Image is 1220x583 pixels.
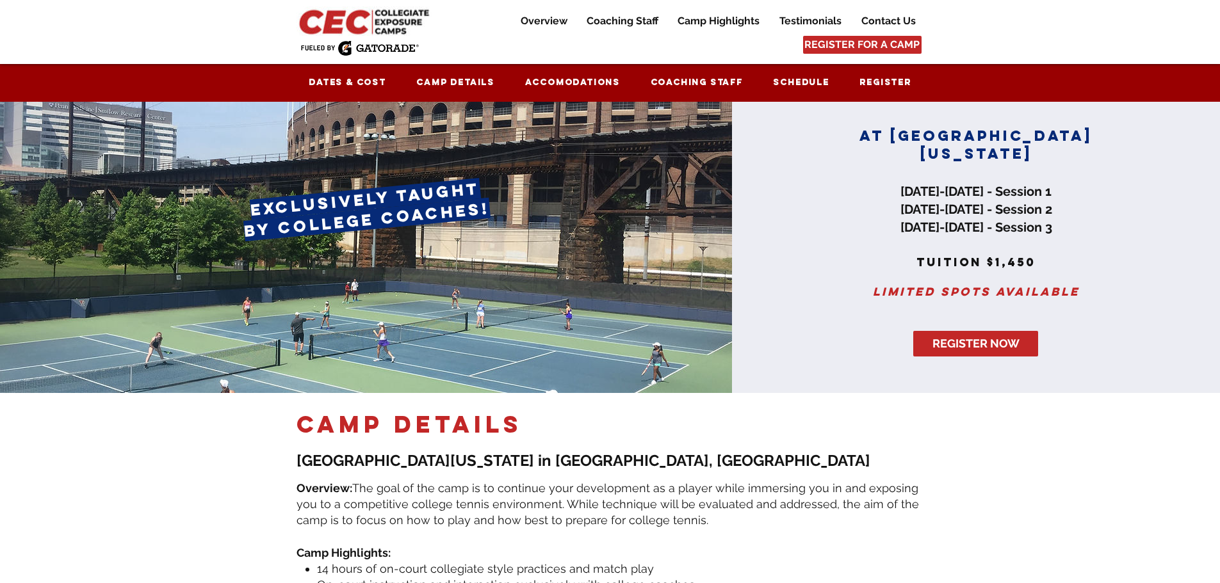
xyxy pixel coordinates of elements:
img: CEC Logo Primary_edited.jpg [297,6,435,36]
a: Accomodations [512,70,633,95]
a: Overview [511,13,576,29]
p: Testimonials [773,13,848,29]
span: Coaching Staff [651,77,743,88]
a: Schedule [761,70,842,95]
span: The goal of the camp is to continue your development as a player while immersing you in and expos... [297,481,919,527]
nav: Site [501,13,925,29]
a: Testimonials [770,13,851,29]
p: Camp Highlights [671,13,766,29]
span: Accomodations [525,77,620,88]
a: Camp Highlights [668,13,769,29]
a: Coaching Staff [638,70,756,95]
span: Camp Details [416,77,494,88]
img: Fueled by Gatorade.png [300,40,419,56]
a: REGISTER NOW [913,331,1038,356]
span: Limited spots available [873,284,1080,299]
a: Camp Details [404,70,507,95]
span: tuition $1,450 [916,255,1036,269]
span: AT [GEOGRAPHIC_DATA][US_STATE] [859,127,1093,163]
nav: Site [297,70,924,95]
a: Dates & Cost [297,70,399,95]
a: Register [847,70,924,95]
p: Coaching Staff [580,13,665,29]
span: Overview:​ [297,481,352,495]
span: Schedule [773,77,829,88]
span: [DATE]-[DATE] - Session 1 [DATE]-[DATE] - Session 2 [DATE]-[DATE] - Session 3 [900,184,1052,235]
span: REGISTER NOW [932,335,1020,351]
span: REGISTER FOR A CAMP [804,38,920,52]
a: REGISTER FOR A CAMP [803,36,922,54]
span: [GEOGRAPHIC_DATA][US_STATE] in [GEOGRAPHIC_DATA], [GEOGRAPHIC_DATA] [297,451,870,470]
span: 14 hours of on-court collegiate style practices and match play [317,562,654,575]
a: Coaching Staff [577,13,667,29]
span: Camp Highlights: [297,546,391,559]
p: Overview [514,13,574,29]
span: Register [859,77,911,88]
span: Dates & Cost [309,77,386,88]
p: Contact Us [855,13,922,29]
span: camp DETAILS [297,410,522,439]
a: Contact Us [852,13,925,29]
span: exclusively taught by college coaches! [243,178,490,241]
